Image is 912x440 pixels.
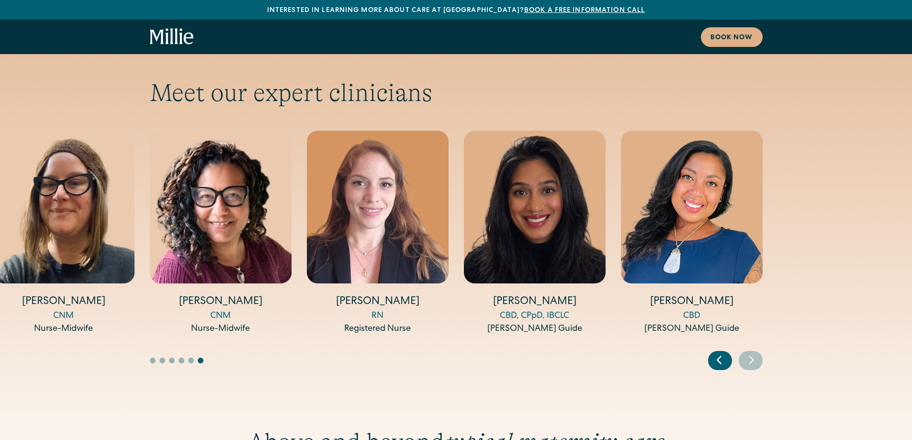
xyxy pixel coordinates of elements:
[464,310,606,323] div: CBD, CPpD, IBCLC
[307,131,449,336] div: 12 / 14
[708,351,732,370] div: Previous slide
[159,358,165,363] button: Go to slide 2
[621,131,763,336] div: 14 / 14
[169,358,175,363] button: Go to slide 3
[621,295,763,310] h4: [PERSON_NAME]
[464,323,606,336] div: [PERSON_NAME] Guide
[524,7,645,14] a: Book a free information call
[150,310,292,323] div: CNM
[150,358,156,363] button: Go to slide 1
[307,295,449,310] h4: [PERSON_NAME]
[150,295,292,310] h4: [PERSON_NAME]
[464,295,606,310] h4: [PERSON_NAME]
[621,310,763,323] div: CBD
[739,351,763,370] div: Next slide
[710,33,753,43] div: Book now
[150,131,292,336] div: 11 / 14
[621,323,763,336] div: [PERSON_NAME] Guide
[701,27,763,47] a: Book now
[307,323,449,336] div: Registered Nurse
[198,358,203,363] button: Go to slide 6
[150,28,194,45] a: home
[464,131,606,336] div: 13 / 14
[179,358,184,363] button: Go to slide 4
[150,78,763,108] h2: Meet our expert clinicians
[307,310,449,323] div: RN
[188,358,194,363] button: Go to slide 5
[150,323,292,336] div: Nurse-Midwife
